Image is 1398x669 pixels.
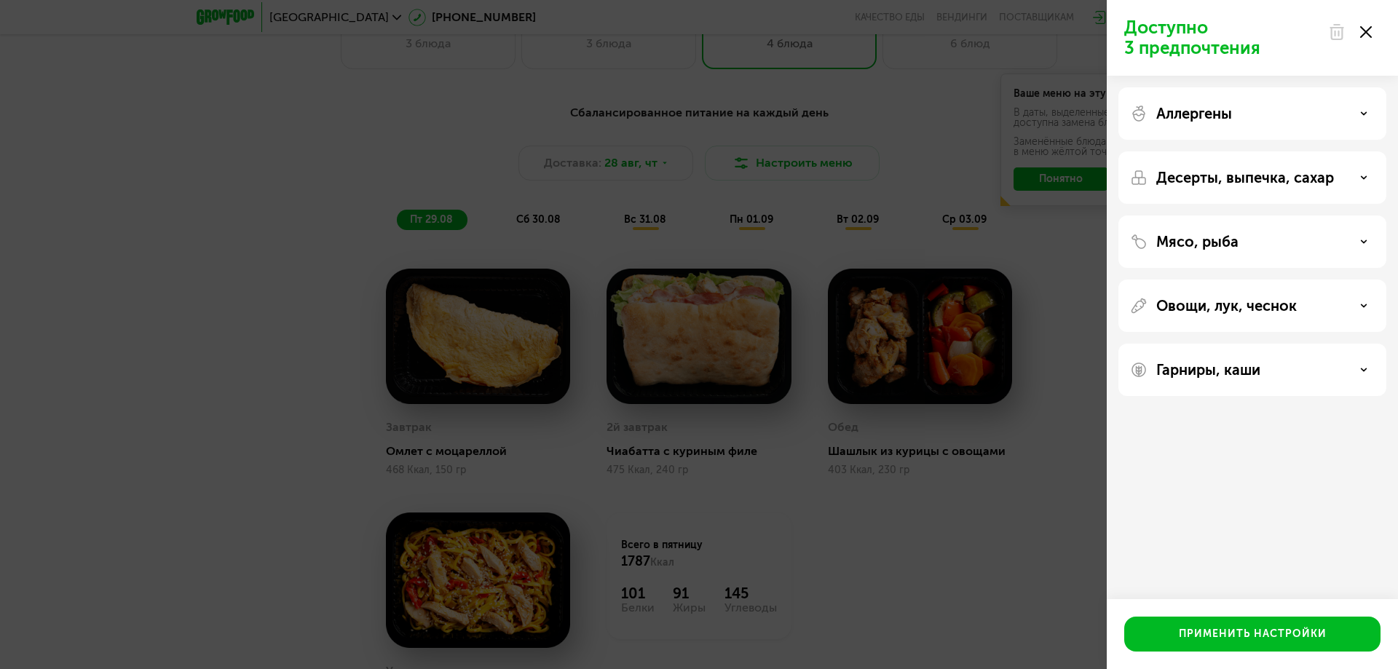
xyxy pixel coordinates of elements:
[1124,617,1381,652] button: Применить настройки
[1179,627,1327,641] div: Применить настройки
[1156,361,1260,379] p: Гарниры, каши
[1156,297,1297,314] p: Овощи, лук, чеснок
[1124,17,1319,58] p: Доступно 3 предпочтения
[1156,233,1239,250] p: Мясо, рыба
[1156,169,1334,186] p: Десерты, выпечка, сахар
[1156,105,1232,122] p: Аллергены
